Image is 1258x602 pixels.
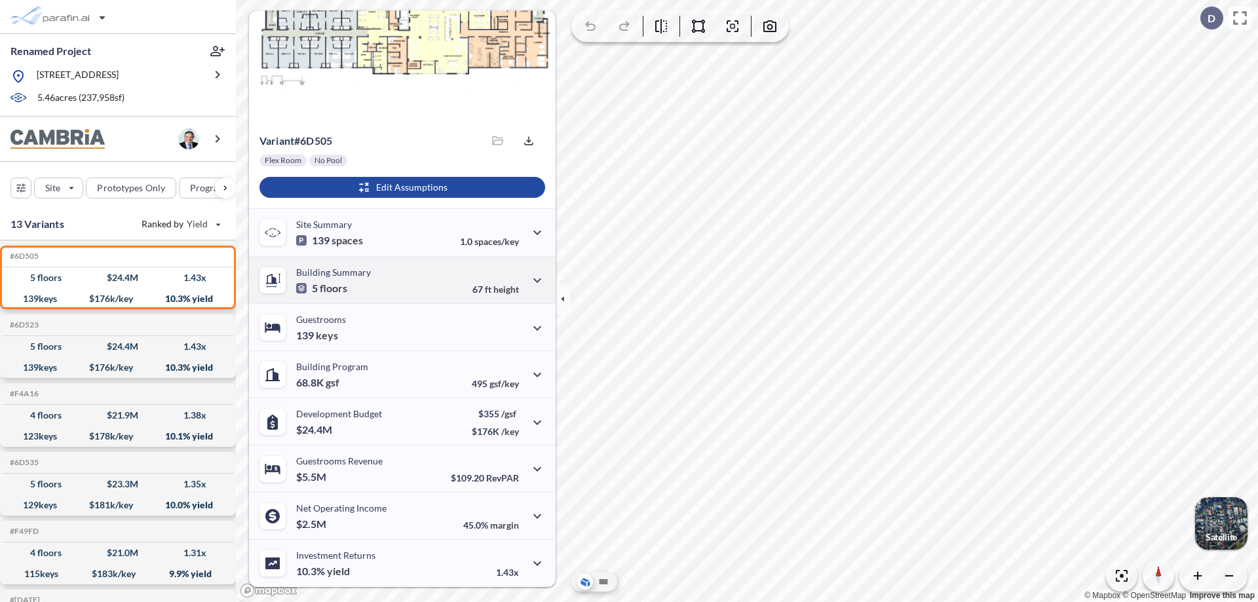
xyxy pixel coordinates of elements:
[296,219,352,230] p: Site Summary
[451,472,519,483] p: $109.20
[34,178,83,198] button: Site
[460,236,519,247] p: 1.0
[7,527,39,536] h5: Click to copy the code
[485,284,491,295] span: ft
[501,408,516,419] span: /gsf
[86,178,176,198] button: Prototypes Only
[1195,497,1248,550] img: Switcher Image
[596,574,611,590] button: Site Plan
[376,181,448,194] p: Edit Assumptions
[1208,12,1215,24] p: D
[37,68,119,85] p: [STREET_ADDRESS]
[296,267,371,278] p: Building Summary
[7,389,39,398] h5: Click to copy the code
[259,134,332,147] p: # 6d505
[296,517,328,531] p: $2.5M
[37,91,124,105] p: 5.46 acres ( 237,958 sf)
[577,574,593,590] button: Aerial View
[296,455,383,466] p: Guestrooms Revenue
[314,155,342,166] p: No Pool
[7,252,39,261] h5: Click to copy the code
[489,378,519,389] span: gsf/key
[240,583,297,598] a: Mapbox homepage
[472,378,519,389] p: 495
[45,181,60,195] p: Site
[10,216,64,232] p: 13 Variants
[1206,532,1237,542] p: Satellite
[296,314,346,325] p: Guestrooms
[259,177,545,198] button: Edit Assumptions
[97,181,165,195] p: Prototypes Only
[463,519,519,531] p: 45.0%
[7,458,39,467] h5: Click to copy the code
[472,426,519,437] p: $176K
[496,567,519,578] p: 1.43x
[296,550,375,561] p: Investment Returns
[1190,591,1255,600] a: Improve this map
[296,470,328,483] p: $5.5M
[474,236,519,247] span: spaces/key
[7,320,39,329] h5: Click to copy the code
[296,234,363,247] p: 139
[1195,497,1248,550] button: Switcher ImageSatellite
[296,408,382,419] p: Development Budget
[296,282,347,295] p: 5
[316,329,338,342] span: keys
[1122,591,1186,600] a: OpenStreetMap
[296,502,387,514] p: Net Operating Income
[320,282,347,295] span: floors
[296,423,334,436] p: $24.4M
[296,361,368,372] p: Building Program
[296,376,339,389] p: 68.8K
[10,44,91,58] p: Renamed Project
[501,426,519,437] span: /key
[131,214,229,235] button: Ranked by Yield
[190,181,227,195] p: Program
[490,519,519,531] span: margin
[472,284,519,295] p: 67
[179,178,250,198] button: Program
[493,284,519,295] span: height
[1084,591,1120,600] a: Mapbox
[472,408,519,419] p: $355
[296,565,350,578] p: 10.3%
[296,329,338,342] p: 139
[265,155,301,166] p: Flex Room
[10,129,105,149] img: BrandImage
[259,134,294,147] span: Variant
[178,128,199,149] img: user logo
[326,376,339,389] span: gsf
[486,472,519,483] span: RevPAR
[187,217,208,231] span: Yield
[327,565,350,578] span: yield
[332,234,363,247] span: spaces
